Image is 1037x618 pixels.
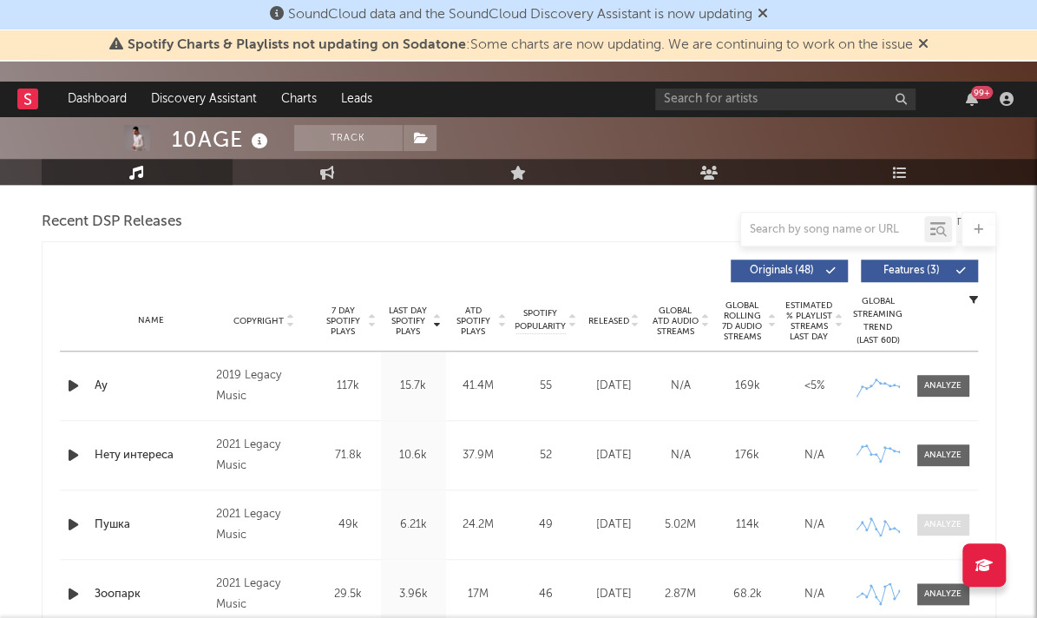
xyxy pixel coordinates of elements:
a: Пушка [95,516,208,534]
span: Global Rolling 7D Audio Streams [719,300,766,342]
button: 99+ [966,92,978,106]
a: Discovery Assistant [139,82,269,116]
a: Зоопарк [95,586,208,603]
div: 2019 Legacy Music [216,365,311,407]
div: 2021 Legacy Music [216,574,311,615]
div: 49 [515,516,576,534]
span: Global ATD Audio Streams [652,306,699,337]
div: Name [95,314,208,327]
span: Originals ( 48 ) [742,266,822,276]
a: Dashboard [56,82,139,116]
span: Features ( 3 ) [872,266,952,276]
div: 46 [515,586,576,603]
span: Estimated % Playlist Streams Last Day [785,300,833,342]
div: 6.21k [385,516,442,534]
div: Global Streaming Trend (Last 60D) [852,295,904,347]
div: 99 + [971,86,993,99]
span: : Some charts are now updating. We are continuing to work on the issue [128,38,913,52]
div: [DATE] [585,378,643,395]
div: 10.6k [385,447,442,464]
button: Originals(48) [731,260,848,282]
a: Charts [269,82,329,116]
span: Spotify Charts & Playlists not updating on Sodatone [128,38,466,52]
span: Copyright [233,316,284,326]
div: 71.8k [320,447,377,464]
button: Features(3) [861,260,978,282]
div: 68.2k [719,586,777,603]
div: 2021 Legacy Music [216,504,311,546]
a: Ау [95,378,208,395]
span: Last Day Spotify Plays [385,306,431,337]
div: 24.2M [450,516,507,534]
div: 117k [320,378,377,395]
div: [DATE] [585,516,643,534]
div: 169k [719,378,777,395]
span: Released [588,316,629,326]
span: Spotify Popularity [515,307,566,333]
div: 37.9M [450,447,507,464]
div: N/A [652,447,710,464]
div: 10AGE [172,125,272,154]
div: N/A [785,516,843,534]
span: ATD Spotify Plays [450,306,496,337]
input: Search by song name or URL [741,223,924,237]
div: 5.02M [652,516,710,534]
input: Search for artists [655,89,916,110]
div: 2.87M [652,586,710,603]
div: 3.96k [385,586,442,603]
div: 49k [320,516,377,534]
div: 55 [515,378,576,395]
div: 17M [450,586,507,603]
span: SoundCloud data and the SoundCloud Discovery Assistant is now updating [288,8,752,22]
button: Track [294,125,403,151]
div: 41.4M [450,378,507,395]
a: Нету интереса [95,447,208,464]
div: [DATE] [585,586,643,603]
a: Leads [329,82,384,116]
div: <5% [785,378,843,395]
span: 7 Day Spotify Plays [320,306,366,337]
div: N/A [785,447,843,464]
div: 52 [515,447,576,464]
div: 2021 Legacy Music [216,435,311,477]
div: 114k [719,516,777,534]
span: Dismiss [758,8,768,22]
div: N/A [785,586,843,603]
div: 29.5k [320,586,377,603]
div: 176k [719,447,777,464]
span: Dismiss [918,38,929,52]
div: 15.7k [385,378,442,395]
div: [DATE] [585,447,643,464]
div: N/A [652,378,710,395]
